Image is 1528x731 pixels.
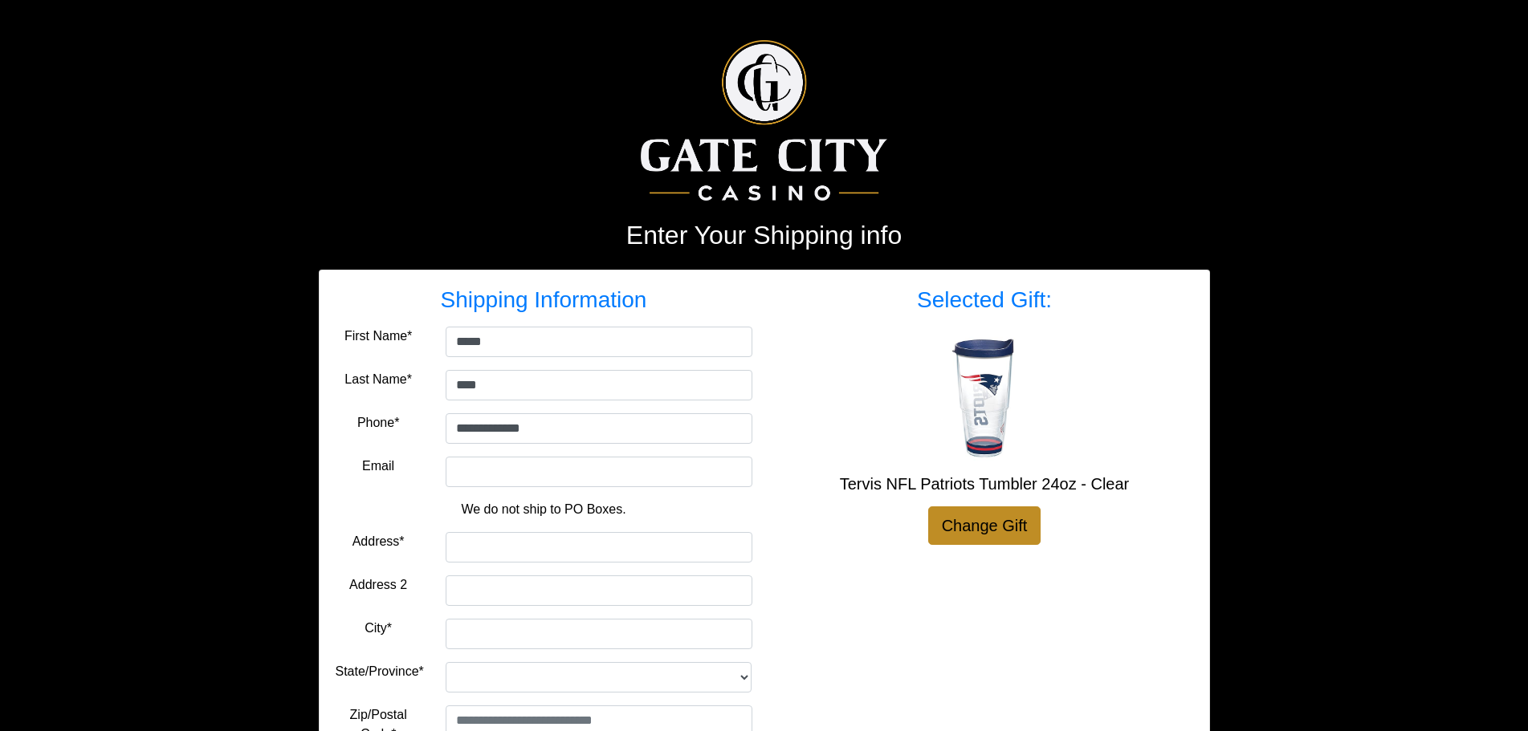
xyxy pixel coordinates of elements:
[336,286,752,314] h3: Shipping Information
[776,286,1193,314] h3: Selected Gift:
[336,662,424,681] label: State/Province*
[344,327,412,346] label: First Name*
[344,370,412,389] label: Last Name*
[348,500,740,519] p: We do not ship to PO Boxes.
[352,532,405,551] label: Address*
[357,413,400,433] label: Phone*
[928,506,1041,545] a: Change Gift
[365,619,392,638] label: City*
[641,40,887,201] img: Logo
[349,575,407,595] label: Address 2
[776,474,1193,493] h5: Tervis NFL Patriots Tumbler 24oz - Clear
[319,220,1210,250] h2: Enter Your Shipping info
[920,333,1049,461] img: Tervis NFL Patriots Tumbler 24oz - Clear
[362,457,394,476] label: Email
